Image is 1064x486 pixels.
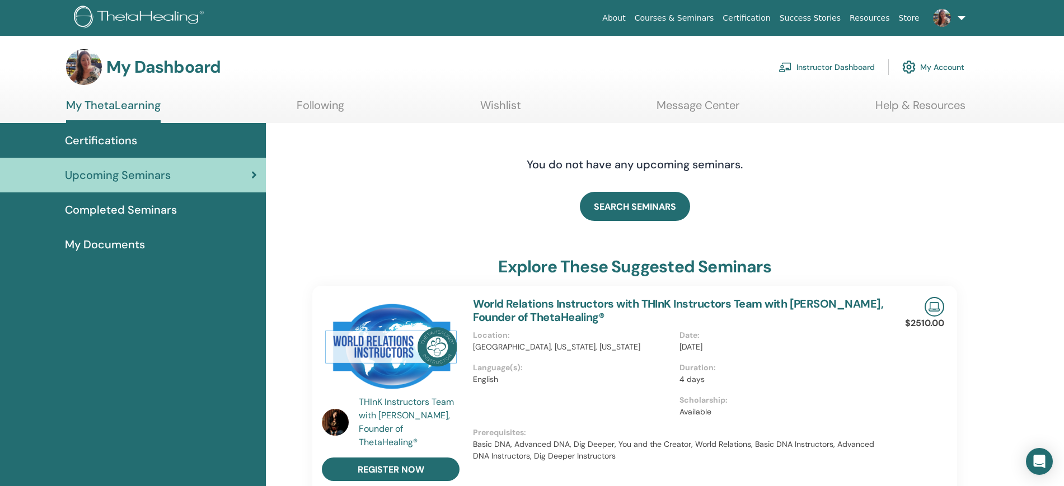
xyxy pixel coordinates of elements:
[473,427,886,438] p: Prerequisites :
[458,158,811,171] h4: You do not have any upcoming seminars.
[657,98,739,120] a: Message Center
[473,362,673,374] p: Language(s) :
[322,297,460,399] img: World Relations Instructors
[66,49,102,85] img: default.jpg
[679,374,879,385] p: 4 days
[679,362,879,374] p: Duration :
[106,57,221,77] h3: My Dashboard
[297,98,344,120] a: Following
[473,341,673,353] p: [GEOGRAPHIC_DATA], [US_STATE], [US_STATE]
[473,296,883,324] a: World Relations Instructors with THInK Instructors Team with [PERSON_NAME], Founder of ThetaHealing®
[480,98,521,120] a: Wishlist
[473,438,886,462] p: Basic DNA, Advanced DNA, Dig Deeper, You and the Creator, World Relations, Basic DNA Instructors,...
[359,395,462,449] a: THInK Instructors Team with [PERSON_NAME], Founder of ThetaHealing®
[65,236,145,253] span: My Documents
[779,55,875,79] a: Instructor Dashboard
[902,55,964,79] a: My Account
[875,98,965,120] a: Help & Resources
[845,8,894,29] a: Resources
[322,457,460,481] a: register now
[925,297,944,317] img: Live Online Seminar
[718,8,775,29] a: Certification
[473,374,673,385] p: English
[679,341,879,353] p: [DATE]
[679,329,879,341] p: Date :
[322,409,349,436] img: default.jpg
[65,132,137,149] span: Certifications
[498,257,771,277] h3: explore these suggested seminars
[779,62,792,72] img: chalkboard-teacher.svg
[630,8,719,29] a: Courses & Seminars
[775,8,845,29] a: Success Stories
[1026,448,1053,475] div: Open Intercom Messenger
[66,98,161,123] a: My ThetaLearning
[894,8,924,29] a: Store
[74,6,208,31] img: logo.png
[933,9,951,27] img: default.jpg
[580,192,690,221] a: SEARCH SEMINARS
[679,406,879,418] p: Available
[65,201,177,218] span: Completed Seminars
[358,464,424,475] span: register now
[65,167,171,183] span: Upcoming Seminars
[473,329,673,341] p: Location :
[902,58,916,77] img: cog.svg
[594,201,676,213] span: SEARCH SEMINARS
[679,394,879,406] p: Scholarship :
[905,317,944,330] p: $2510.00
[598,8,630,29] a: About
